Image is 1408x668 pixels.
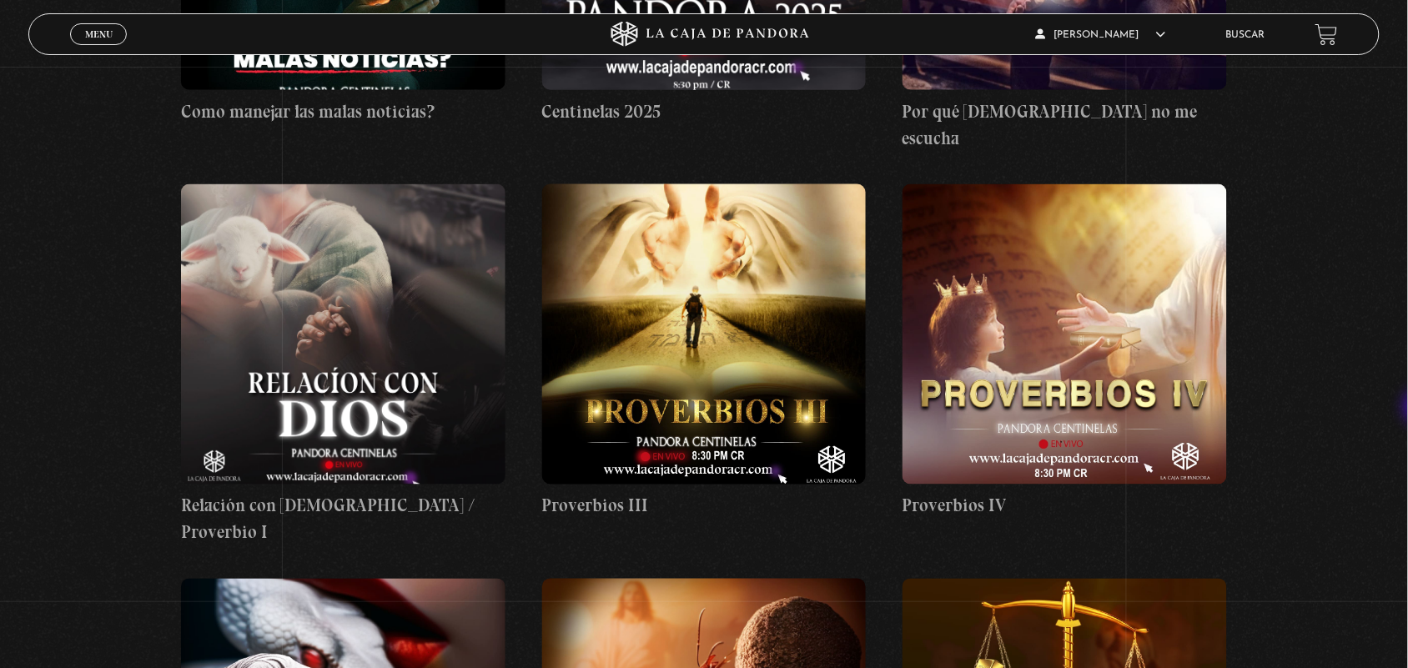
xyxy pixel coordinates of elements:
a: Buscar [1226,30,1265,40]
span: Cerrar [79,43,118,55]
a: Proverbios III [542,184,867,520]
a: View your shopping cart [1315,23,1338,46]
h4: Centinelas 2025 [542,98,867,125]
a: Relación con [DEMOGRAPHIC_DATA] / Proverbio I [181,184,505,545]
span: Menu [85,29,113,39]
h4: Proverbios IV [903,493,1227,520]
span: [PERSON_NAME] [1036,30,1166,40]
a: Proverbios IV [903,184,1227,520]
h4: Relación con [DEMOGRAPHIC_DATA] / Proverbio I [181,493,505,545]
h4: Por qué [DEMOGRAPHIC_DATA] no me escucha [903,98,1227,151]
h4: Como manejar las malas noticias? [181,98,505,125]
h4: Proverbios III [542,493,867,520]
